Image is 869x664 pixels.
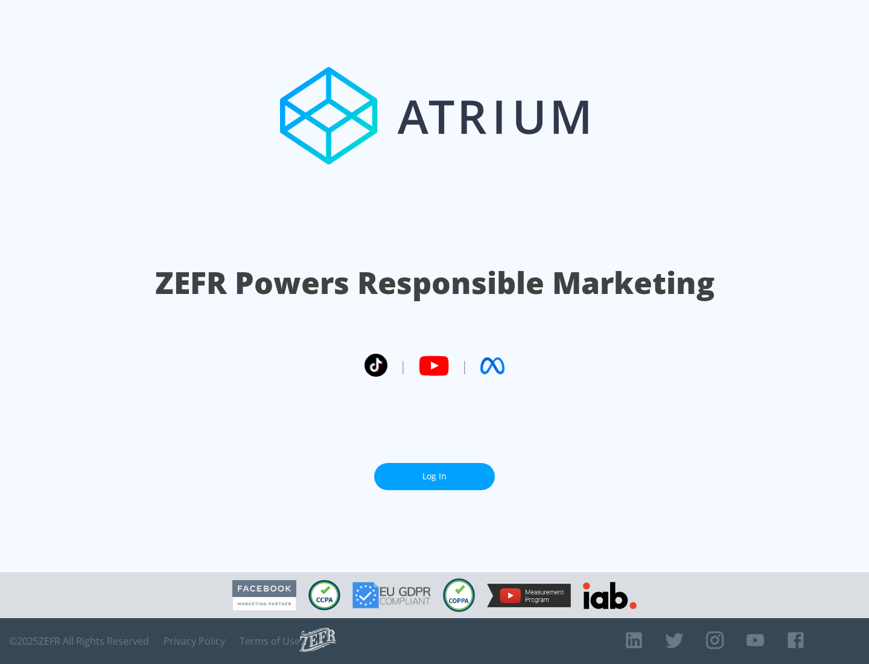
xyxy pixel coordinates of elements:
a: Log In [374,463,495,490]
span: © 2025 ZEFR All Rights Reserved [9,635,149,647]
span: | [399,357,407,375]
h1: ZEFR Powers Responsible Marketing [155,262,715,304]
a: Terms of Use [240,635,300,647]
img: CCPA Compliant [308,580,340,610]
img: IAB [583,582,637,609]
a: Privacy Policy [164,635,225,647]
img: GDPR Compliant [352,582,431,608]
img: YouTube Measurement Program [487,584,571,607]
img: COPPA Compliant [443,578,475,612]
span: | [461,357,468,375]
img: Facebook Marketing Partner [232,580,296,611]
